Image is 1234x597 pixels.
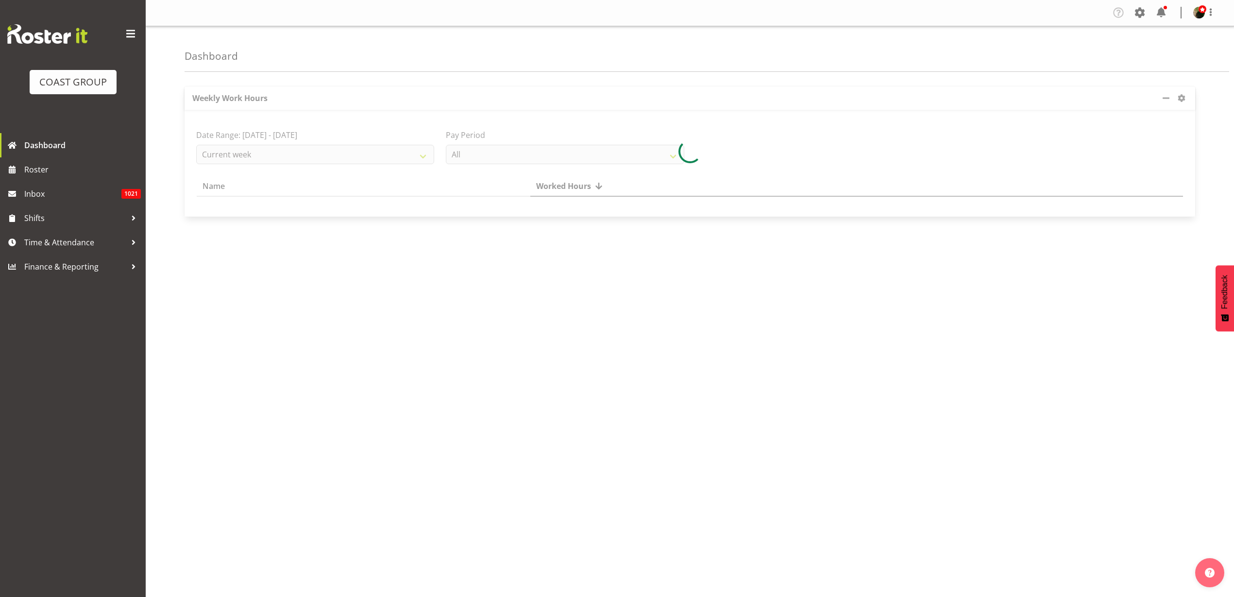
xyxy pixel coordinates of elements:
[24,235,126,250] span: Time & Attendance
[39,75,107,89] div: COAST GROUP
[121,189,141,199] span: 1021
[1205,568,1215,578] img: help-xxl-2.png
[24,138,141,153] span: Dashboard
[24,187,121,201] span: Inbox
[1193,7,1205,18] img: micah-hetrick73ebaf9e9aacd948a3fc464753b70555.png
[24,259,126,274] span: Finance & Reporting
[7,24,87,44] img: Rosterit website logo
[1220,275,1229,309] span: Feedback
[1216,265,1234,331] button: Feedback - Show survey
[24,162,141,177] span: Roster
[185,51,238,62] h4: Dashboard
[24,211,126,225] span: Shifts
